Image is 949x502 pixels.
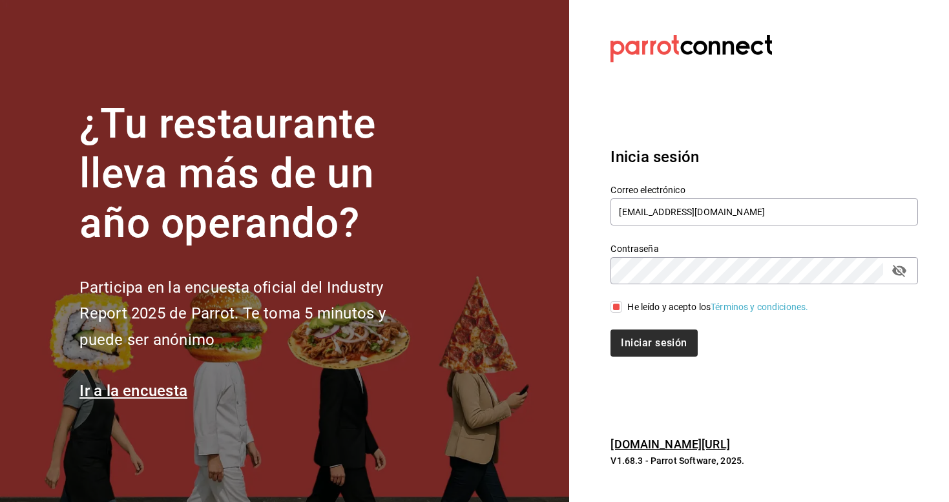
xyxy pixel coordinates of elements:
a: [DOMAIN_NAME][URL] [610,437,729,451]
h1: ¿Tu restaurante lleva más de un año operando? [79,99,428,248]
label: Correo electrónico [610,185,918,194]
label: Contraseña [610,244,918,253]
a: Términos y condiciones. [711,302,808,312]
button: Iniciar sesión [610,329,697,357]
h2: Participa en la encuesta oficial del Industry Report 2025 de Parrot. Te toma 5 minutos y puede se... [79,275,428,353]
p: V1.68.3 - Parrot Software, 2025. [610,454,918,467]
a: Ir a la encuesta [79,382,187,400]
button: passwordField [888,260,910,282]
h3: Inicia sesión [610,145,918,169]
input: Ingresa tu correo electrónico [610,198,918,225]
div: He leído y acepto los [627,300,808,314]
